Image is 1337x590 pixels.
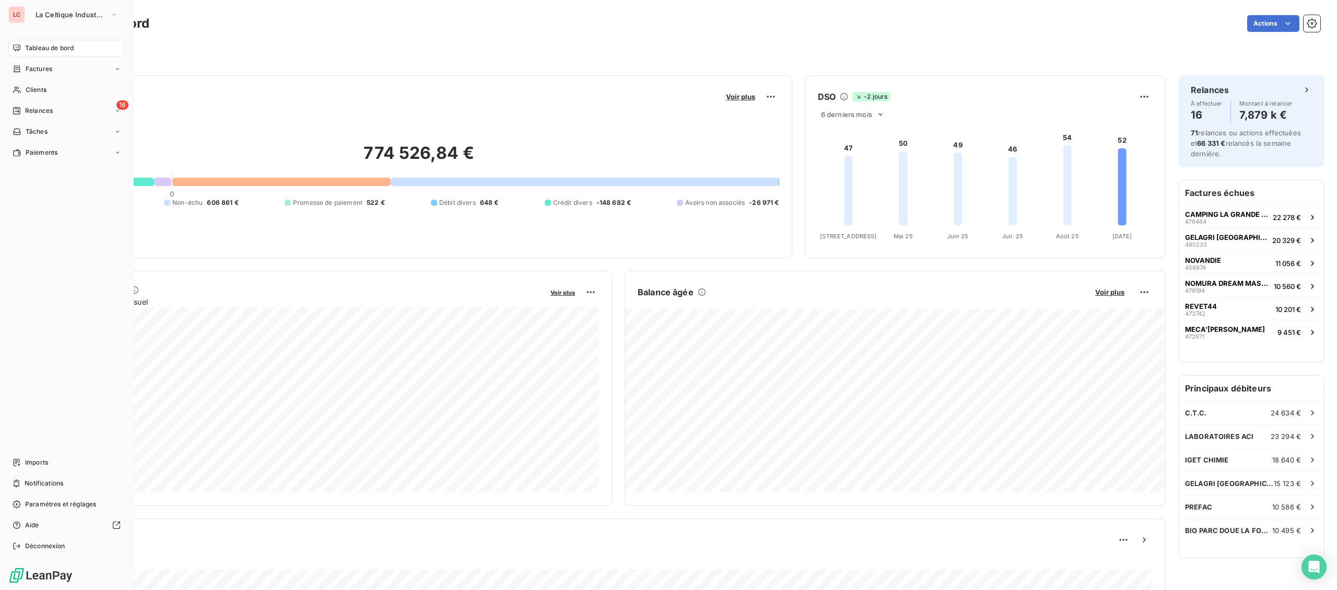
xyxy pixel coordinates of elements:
div: LC [8,6,25,23]
span: Tableau de bord [25,43,74,53]
button: REVET4447374210 201 € [1179,297,1324,320]
span: 480233 [1185,241,1207,248]
span: relances ou actions effectuées et relancés la semaine dernière. [1191,129,1301,158]
h6: Relances [1191,84,1229,96]
span: Non-échu [172,198,203,207]
span: À effectuer [1191,100,1222,107]
h6: Principaux débiteurs [1179,376,1324,401]
span: Paiements [26,148,57,157]
h2: 774 526,84 € [59,143,779,174]
h6: Balance âgée [638,286,694,298]
a: Aide [8,517,125,534]
span: 9 451 € [1277,328,1301,337]
span: 456874 [1185,264,1206,271]
button: Actions [1247,15,1299,32]
span: NOMURA DREAM MASTER EUROPE [1185,279,1270,287]
button: NOVANDIE45687411 056 € [1179,251,1324,274]
span: -2 jours [852,92,890,101]
span: 472871 [1185,333,1204,340]
tspan: [STREET_ADDRESS] [820,233,876,240]
h6: Factures échues [1179,180,1324,205]
span: 522 € [367,198,385,207]
span: BIO PARC DOUE LA FONTAINE [1185,526,1272,535]
span: Tâches [26,127,48,136]
span: 0 [170,190,174,198]
span: PREFAC [1185,503,1212,511]
h4: 7,879 k € [1239,107,1293,123]
button: NOMURA DREAM MASTER EUROPE47919410 560 € [1179,274,1324,297]
span: Débit divers [439,198,476,207]
span: -26 971 € [749,198,779,207]
span: Paramètres et réglages [25,500,96,509]
span: C.T.C. [1185,409,1206,417]
span: 473742 [1185,310,1205,317]
span: 23 294 € [1271,432,1301,441]
span: 10 495 € [1272,526,1301,535]
span: Notifications [25,479,63,488]
span: Voir plus [726,92,755,101]
span: Imports [25,458,48,467]
span: Crédit divers [553,198,592,207]
tspan: Juil. 25 [1002,233,1023,240]
span: GELAGRI [GEOGRAPHIC_DATA] [1185,233,1268,241]
span: 648 € [480,198,499,207]
button: CAMPING LA GRANDE VEYIERE47846422 278 € [1179,205,1324,228]
div: Open Intercom Messenger [1301,554,1327,580]
span: Déconnexion [25,541,65,551]
span: REVET44 [1185,302,1217,310]
span: NOVANDIE [1185,256,1221,264]
span: 478464 [1185,218,1206,225]
span: IGET CHIMIE [1185,456,1229,464]
span: Chiffre d'affaires mensuel [59,296,543,307]
button: GELAGRI [GEOGRAPHIC_DATA]48023320 329 € [1179,228,1324,251]
button: Voir plus [723,92,758,101]
span: 606 861 € [207,198,238,207]
span: 15 123 € [1274,479,1301,488]
span: 66 331 € [1197,139,1225,147]
span: Promesse de paiement [293,198,362,207]
span: La Celtique Industrielle [36,10,105,19]
span: 6 derniers mois [821,110,872,119]
span: 18 640 € [1272,456,1301,464]
button: MECA'[PERSON_NAME]4728719 451 € [1179,320,1324,343]
span: Voir plus [1095,288,1124,296]
button: Voir plus [547,287,578,297]
span: 16 [116,100,128,110]
img: Logo LeanPay [8,567,73,584]
span: Aide [25,520,39,530]
h6: DSO [818,90,836,103]
span: LABORATOIRES ACI [1185,432,1253,441]
span: 10 201 € [1275,305,1301,314]
span: 24 634 € [1271,409,1301,417]
span: Voir plus [550,289,575,296]
span: Relances [25,106,53,115]
button: Voir plus [1092,287,1128,297]
span: 20 329 € [1272,236,1301,245]
span: Clients [26,85,46,95]
h4: 16 [1191,107,1222,123]
tspan: Août 25 [1055,233,1078,240]
span: 10 586 € [1272,503,1301,511]
span: Factures [26,64,52,74]
span: Avoirs non associés [685,198,745,207]
tspan: Mai 25 [893,233,912,240]
span: -148 682 € [596,198,631,207]
span: MECA'[PERSON_NAME] [1185,325,1265,333]
tspan: Juin 25 [947,233,968,240]
span: 71 [1191,129,1198,137]
tspan: [DATE] [1112,233,1132,240]
span: Montant à relancer [1239,100,1293,107]
span: CAMPING LA GRANDE VEYIERE [1185,210,1269,218]
span: 479194 [1185,287,1205,294]
span: 10 560 € [1274,282,1301,291]
span: 11 056 € [1275,259,1301,268]
span: GELAGRI [GEOGRAPHIC_DATA] [1185,479,1274,488]
span: 22 278 € [1273,213,1301,222]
